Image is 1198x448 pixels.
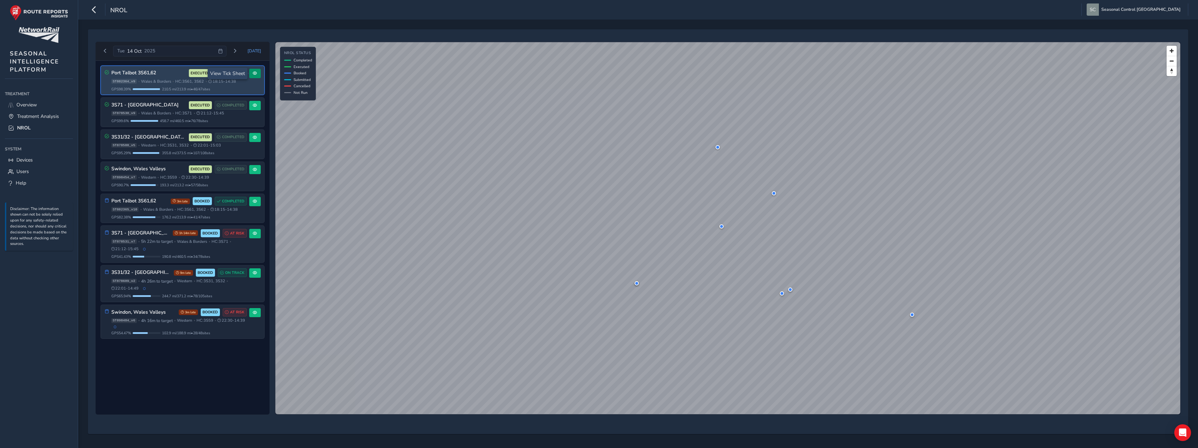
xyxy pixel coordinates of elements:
[5,99,73,111] a: Overview
[202,231,218,236] span: BOOKED
[294,64,309,69] span: Executed
[111,309,176,315] h3: Swindon, Wales Valleys
[162,330,210,336] span: 102.9 mi / 188.9 mi • 28 / 48 sites
[99,47,111,55] button: Previous day
[222,166,244,172] span: COMPLETED
[191,166,210,172] span: EXECUTED
[5,111,73,122] a: Treatment Analysis
[207,208,209,211] span: •
[284,51,312,55] h4: NROL Status
[1174,424,1191,441] div: Open Intercom Messenger
[177,207,206,212] span: HC: 3S61, 3S62
[162,215,210,220] span: 176.2 mi / 213.9 mi • 41 / 47 sites
[175,111,192,116] span: HC: 3S71
[160,118,208,124] span: 458.7 mi / 460.5 mi • 76 / 78 sites
[5,89,73,99] div: Treatment
[143,207,173,212] span: Wales & Borders
[217,318,245,323] span: 22:30 - 14:39
[141,318,173,323] span: 4h 16m to target
[5,177,73,189] a: Help
[10,50,59,74] span: SEASONAL INTELLIGENCE PLATFORM
[162,254,210,259] span: 190.8 mi / 460.5 mi • 34 / 78 sites
[191,103,210,108] span: EXECUTED
[222,199,244,204] span: COMPLETED
[157,176,159,179] span: •
[210,207,238,212] span: 18:15 - 14:38
[138,80,140,83] span: •
[127,48,142,54] span: 14 Oct
[243,46,266,56] button: Today
[10,5,68,21] img: rr logo
[230,231,244,236] span: AT RISK
[138,240,140,244] span: •
[162,150,214,156] span: 355.8 mi / 373.5 mi • 107 / 108 sites
[111,118,129,124] span: GPS 99.6 %
[111,111,137,116] span: ST878530_v9
[117,48,125,54] span: Tue
[160,182,208,188] span: 193.3 mi / 213.2 mi • 57 / 58 sites
[172,111,174,115] span: •
[182,175,209,180] span: 22:30 - 14:39
[141,239,173,244] span: 5h 22m to target
[111,270,171,276] h3: 3S31/32 - [GEOGRAPHIC_DATA], [GEOGRAPHIC_DATA] [GEOGRAPHIC_DATA] & [GEOGRAPHIC_DATA]
[19,27,59,43] img: customer logo
[111,70,186,76] h3: Port Talbot 3S61,62
[111,150,131,156] span: GPS 95.29 %
[138,319,140,322] span: •
[1087,3,1099,16] img: diamond-layout
[197,318,213,323] span: HC: 3S59
[111,254,131,259] span: GPS 41.43 %
[225,270,244,276] span: ON TRACK
[162,293,212,299] span: 244.7 mi / 371.2 mi • 78 / 105 sites
[294,77,311,82] span: Submitted
[179,309,198,315] span: 3m late
[294,90,308,95] span: Not Run
[111,207,139,212] span: ST882365_v10
[215,319,216,322] span: •
[194,199,210,204] span: BOOKED
[222,70,244,76] span: COMPLETED
[275,42,1180,414] canvas: Map
[171,199,190,204] span: 3m late
[198,270,213,276] span: BOOKED
[194,111,195,115] span: •
[111,293,131,299] span: GPS 65.94 %
[247,48,261,54] span: [DATE]
[5,166,73,177] a: Users
[138,279,140,283] span: •
[10,206,69,247] p: Disclaimer: The information shown can not be solely relied upon for any safety-related decisions,...
[138,111,140,115] span: •
[111,215,131,220] span: GPS 82.38 %
[160,143,189,148] span: HC: 3S31, 3S32
[294,83,310,89] span: Cancelled
[141,143,156,148] span: Western
[1087,3,1183,16] button: Seasonal Control [GEOGRAPHIC_DATA]
[111,239,137,244] span: ST878531_v7
[173,230,198,236] span: 1h 14m late
[177,318,192,323] span: Western
[174,240,176,244] span: •
[141,111,171,116] span: Wales & Borders
[294,70,306,76] span: Booked
[144,48,155,54] span: 2025
[1167,66,1177,76] button: Reset bearing to north
[5,144,73,154] div: System
[111,102,186,108] h3: 3S71 - [GEOGRAPHIC_DATA]
[212,239,228,244] span: HC: 3S71
[197,278,225,284] span: HC: 3S31, 3S32
[194,319,195,322] span: •
[191,143,192,147] span: •
[138,143,140,147] span: •
[111,230,170,236] h3: 3S71 - [GEOGRAPHIC_DATA]
[175,79,204,84] span: HC: 3S61, 3S62
[209,240,210,244] span: •
[111,198,168,204] h3: Port Talbot 3S61,62
[111,318,137,323] span: ST898484_v6
[177,239,207,244] span: Wales & Borders
[111,182,129,188] span: GPS 90.7 %
[157,143,159,147] span: •
[17,113,59,120] span: Treatment Analysis
[177,278,192,284] span: Western
[16,168,29,175] span: Users
[141,278,173,284] span: 4h 26m to target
